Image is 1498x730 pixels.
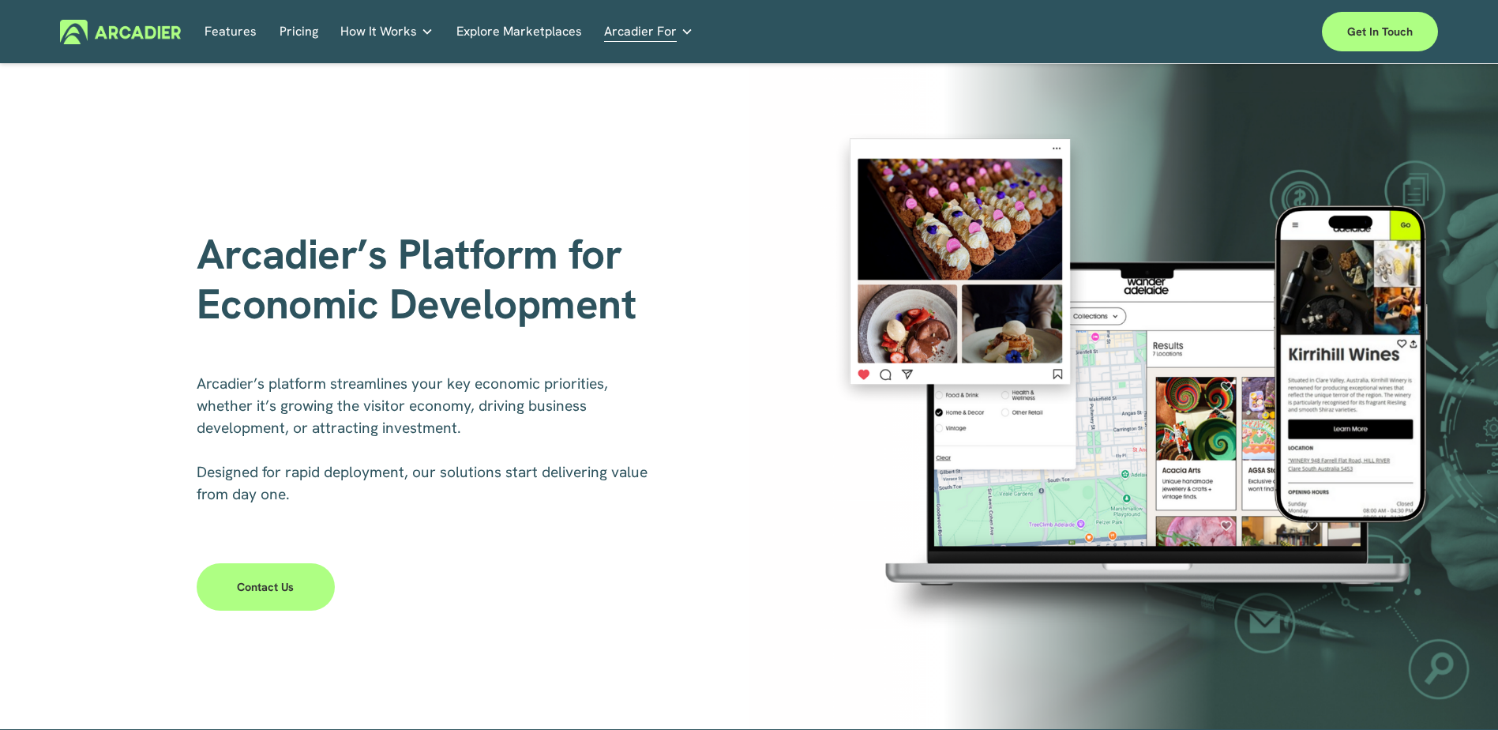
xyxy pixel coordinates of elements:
[197,462,651,504] span: Designed for rapid deployment, our solutions start delivering value from day one.
[205,20,257,44] a: Features
[197,563,335,611] a: Contact Us
[60,20,181,44] img: Arcadier
[456,20,582,44] a: Explore Marketplaces
[340,21,417,43] span: How It Works
[197,373,657,506] p: Arcadier’s platform streamlines your key economic priorities, whether it’s growing the visitor ec...
[340,20,434,44] a: folder dropdown
[604,20,693,44] a: folder dropdown
[1322,12,1438,51] a: Get in touch
[280,20,318,44] a: Pricing
[197,227,636,330] span: Arcadier’s Platform for Economic Development
[604,21,677,43] span: Arcadier For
